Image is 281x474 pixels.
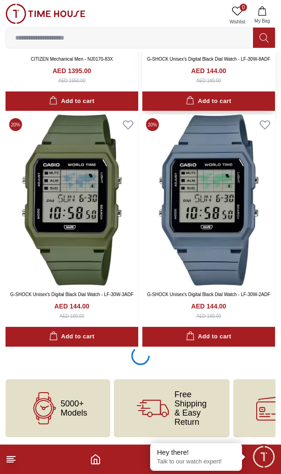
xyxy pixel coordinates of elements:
[157,458,235,466] p: Talk to our watch expert!
[58,77,86,84] div: AED 1550.00
[6,91,138,111] button: Add to cart
[226,18,249,25] span: Wishlist
[249,4,275,27] button: My Bag
[10,292,134,297] a: G-SHOCK Unisex's Digital Black Dial Watch - LF-30W-3ADF
[226,4,249,27] a: 0Wishlist
[191,66,226,75] h4: AED 144.00
[61,399,87,417] span: 5000+ Models
[147,292,270,297] a: G-SHOCK Unisex's Digital Black Dial Watch - LF-30W-2ADF
[6,4,85,24] img: ...
[147,57,270,62] a: G-SHOCK Unisex's Digital Black Dial Watch - LF-30W-8ADF
[49,96,94,107] div: Add to cart
[197,313,221,320] div: AED 180.00
[6,327,138,347] button: Add to cart
[142,91,275,111] button: Add to cart
[49,331,94,342] div: Add to cart
[54,302,89,311] h4: AED 144.00
[142,114,275,286] img: G-SHOCK Unisex's Digital Black Dial Watch - LF-30W-2ADF
[251,17,274,24] span: My Bag
[60,313,84,320] div: AED 180.00
[52,66,91,75] h4: AED 1395.00
[90,454,101,465] a: Home
[6,114,138,286] img: G-SHOCK Unisex's Digital Black Dial Watch - LF-30W-3ADF
[31,57,113,62] a: CITIZEN Mechanical Men - NJ0170-83X
[191,302,226,311] h4: AED 144.00
[146,118,159,131] span: 20 %
[197,77,221,84] div: AED 180.00
[174,390,207,427] span: Free Shipping & Easy Return
[157,448,235,457] div: Hey there!
[251,444,276,469] div: Chat Widget
[240,4,247,11] span: 0
[9,118,22,131] span: 20 %
[186,331,231,342] div: Add to cart
[186,96,231,107] div: Add to cart
[142,327,275,347] button: Add to cart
